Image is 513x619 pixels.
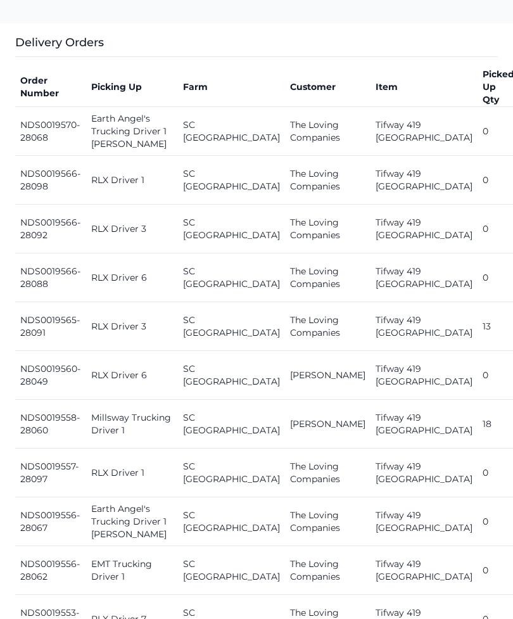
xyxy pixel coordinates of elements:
[15,68,86,108] th: Order Number
[15,498,86,547] td: NDS0019556-28067
[15,449,86,498] td: NDS0019557-28097
[370,108,478,156] td: Tifway 419 [GEOGRAPHIC_DATA]
[15,156,86,205] td: NDS0019566-28098
[370,68,478,108] th: Item
[15,352,86,400] td: NDS0019560-28049
[285,449,370,498] td: The Loving Companies
[86,108,178,156] td: Earth Angel's Trucking Driver 1 [PERSON_NAME]
[15,400,86,449] td: NDS0019558-28060
[15,547,86,596] td: NDS0019556-28062
[285,498,370,547] td: The Loving Companies
[285,205,370,254] td: The Loving Companies
[86,68,178,108] th: Picking Up
[178,68,285,108] th: Farm
[370,303,478,352] td: Tifway 419 [GEOGRAPHIC_DATA]
[370,547,478,596] td: Tifway 419 [GEOGRAPHIC_DATA]
[370,498,478,547] td: Tifway 419 [GEOGRAPHIC_DATA]
[178,205,285,254] td: SC [GEOGRAPHIC_DATA]
[285,68,370,108] th: Customer
[86,400,178,449] td: Millsway Trucking Driver 1
[86,205,178,254] td: RLX Driver 3
[370,352,478,400] td: Tifway 419 [GEOGRAPHIC_DATA]
[370,449,478,498] td: Tifway 419 [GEOGRAPHIC_DATA]
[178,303,285,352] td: SC [GEOGRAPHIC_DATA]
[86,498,178,547] td: Earth Angel's Trucking Driver 1 [PERSON_NAME]
[86,303,178,352] td: RLX Driver 3
[15,205,86,254] td: NDS0019566-28092
[86,449,178,498] td: RLX Driver 1
[285,400,370,449] td: [PERSON_NAME]
[86,156,178,205] td: RLX Driver 1
[178,108,285,156] td: SC [GEOGRAPHIC_DATA]
[15,254,86,303] td: NDS0019566-28088
[285,108,370,156] td: The Loving Companies
[86,352,178,400] td: RLX Driver 6
[370,254,478,303] td: Tifway 419 [GEOGRAPHIC_DATA]
[178,352,285,400] td: SC [GEOGRAPHIC_DATA]
[370,156,478,205] td: Tifway 419 [GEOGRAPHIC_DATA]
[178,449,285,498] td: SC [GEOGRAPHIC_DATA]
[15,303,86,352] td: NDS0019565-28091
[178,400,285,449] td: SC [GEOGRAPHIC_DATA]
[178,156,285,205] td: SC [GEOGRAPHIC_DATA]
[285,156,370,205] td: The Loving Companies
[178,254,285,303] td: SC [GEOGRAPHIC_DATA]
[86,547,178,596] td: EMT Trucking Driver 1
[370,400,478,449] td: Tifway 419 [GEOGRAPHIC_DATA]
[15,34,498,58] h3: Delivery Orders
[178,547,285,596] td: SC [GEOGRAPHIC_DATA]
[178,498,285,547] td: SC [GEOGRAPHIC_DATA]
[285,547,370,596] td: The Loving Companies
[285,303,370,352] td: The Loving Companies
[86,254,178,303] td: RLX Driver 6
[285,352,370,400] td: [PERSON_NAME]
[15,108,86,156] td: NDS0019570-28068
[370,205,478,254] td: Tifway 419 [GEOGRAPHIC_DATA]
[285,254,370,303] td: The Loving Companies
